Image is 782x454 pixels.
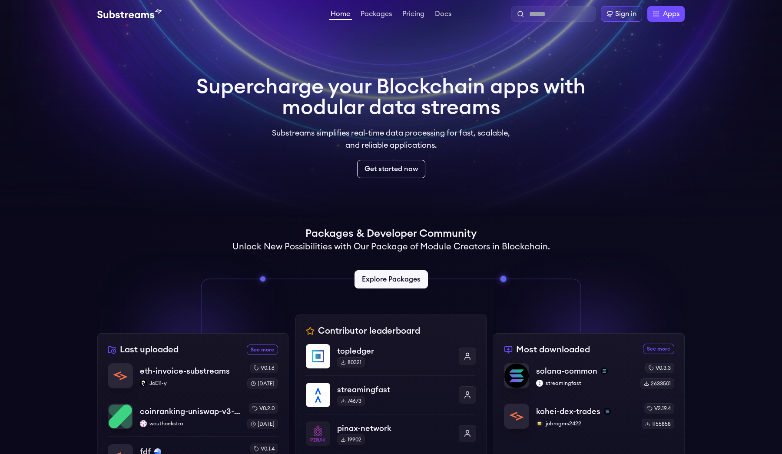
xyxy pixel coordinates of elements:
[663,9,679,19] span: Apps
[644,403,674,414] div: v2.19.4
[536,405,600,418] p: kohei-dex-trades
[108,364,133,388] img: eth-invoice-substreams
[433,10,453,19] a: Docs
[536,380,633,387] p: streamingfast
[601,6,642,22] a: Sign in
[504,404,529,428] img: kohei-dex-trades
[247,345,278,355] a: See more recently uploaded packages
[337,434,365,445] div: 19902
[108,404,133,428] img: coinranking-uniswap-v3-forks
[196,76,586,118] h1: Supercharge your Blockchain apps with modular data streams
[337,357,365,368] div: 80321
[604,408,611,415] img: solana
[306,375,476,414] a: streamingfaststreamingfast74673
[247,419,278,429] div: [DATE]
[337,345,452,357] p: topledger
[140,405,240,418] p: coinranking-uniswap-v3-forks
[504,396,674,429] a: kohei-dex-tradeskohei-dex-tradessolanajobrogers2422jobrogers2422v2.19.41155858
[306,344,476,375] a: topledgertopledger80321
[357,160,425,178] a: Get started now
[640,378,674,389] div: 2633501
[140,365,230,377] p: eth-invoice-substreams
[247,378,278,389] div: [DATE]
[337,396,365,406] div: 74673
[108,396,278,436] a: coinranking-uniswap-v3-forkscoinranking-uniswap-v3-forkswouthoekstrawouthoekstrav0.2.0[DATE]
[536,380,543,387] img: streamingfast
[601,368,608,374] img: solana
[97,9,162,19] img: Substream's logo
[266,127,516,151] p: Substreams simplifies real-time data processing for fast, scalable, and reliable applications.
[337,422,452,434] p: pinax-network
[536,420,635,427] p: jobrogers2422
[232,241,550,253] h2: Unlock New Possibilities with Our Package of Module Creators in Blockchain.
[359,10,394,19] a: Packages
[140,380,147,387] img: JoE11-y
[536,365,597,377] p: solana-common
[140,420,240,427] p: wouthoekstra
[306,414,476,453] a: pinax-networkpinax-network19902
[306,421,330,446] img: pinax-network
[140,420,147,427] img: wouthoekstra
[536,420,543,427] img: jobrogers2422
[643,344,674,354] a: See more most downloaded packages
[306,344,330,368] img: topledger
[329,10,352,20] a: Home
[306,383,330,407] img: streamingfast
[355,270,428,288] a: Explore Packages
[140,380,240,387] p: JoE11-y
[337,384,452,396] p: streamingfast
[249,403,278,414] div: v0.2.0
[250,363,278,373] div: v0.1.6
[615,9,636,19] div: Sign in
[250,444,278,454] div: v0.1.4
[305,227,477,241] h1: Packages & Developer Community
[642,419,674,429] div: 1155858
[108,363,278,396] a: eth-invoice-substreamseth-invoice-substreamsJoE11-yJoE11-yv0.1.6[DATE]
[401,10,426,19] a: Pricing
[504,363,674,396] a: solana-commonsolana-commonsolanastreamingfaststreamingfastv0.3.32633501
[645,363,674,373] div: v0.3.3
[504,364,529,388] img: solana-common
